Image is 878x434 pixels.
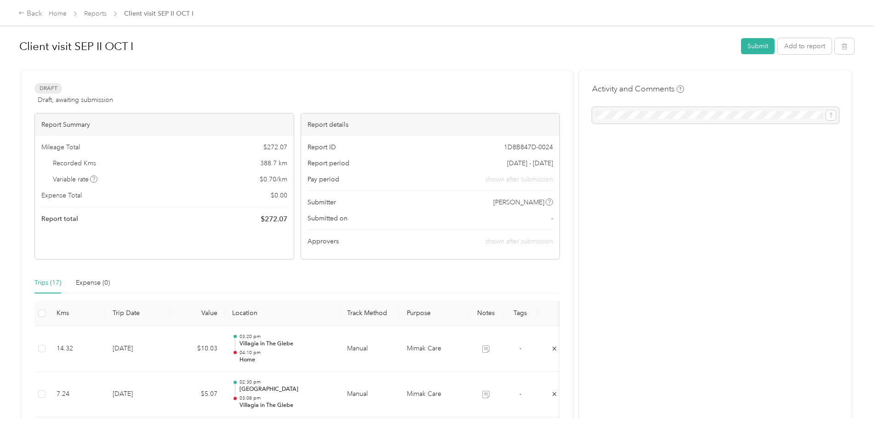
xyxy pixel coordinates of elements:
span: - [519,390,521,398]
span: $ 0.00 [271,191,287,200]
td: 14.32 [49,326,105,372]
th: Tags [503,301,537,326]
td: [DATE] [105,326,170,372]
p: [GEOGRAPHIC_DATA] [239,385,332,394]
span: Approvers [308,237,339,246]
div: Report Summary [35,113,294,136]
td: $10.03 [170,326,225,372]
span: Pay period [308,175,339,184]
p: Home [239,356,332,364]
th: Notes [468,301,503,326]
td: [DATE] [105,372,170,417]
th: Purpose [399,301,468,326]
p: Villagia in The Glebe [239,401,332,410]
span: Mileage Total [41,142,80,152]
td: Manual [340,326,399,372]
p: 02:30 pm [239,379,332,385]
span: [DATE] - [DATE] [507,158,553,168]
button: Submit [741,38,775,54]
span: Draft [34,83,62,94]
p: 03:08 pm [239,395,332,401]
span: $ 272.07 [261,214,287,225]
p: 03:20 pm [239,333,332,340]
a: Reports [84,10,107,17]
h1: Client visit SEP II OCT I [19,35,735,57]
h4: Activity and Comments [592,83,684,95]
span: Client visit SEP II OCT I [124,9,194,18]
span: Report period [308,158,349,168]
p: 04:10 pm [239,349,332,356]
span: Expense Total [41,191,82,200]
td: Manual [340,372,399,417]
span: 388.7 km [260,158,287,168]
td: $5.07 [170,372,225,417]
div: Back [18,8,42,19]
span: Recorded Kms [53,158,96,168]
td: 7.24 [49,372,105,417]
a: Home [49,10,67,17]
p: Villagia in The Glebe [239,340,332,348]
span: Submitter [308,197,336,207]
span: Variable rate [53,175,98,184]
span: [PERSON_NAME] [493,197,544,207]
td: Mimak Care [399,326,468,372]
span: shown after submission [485,175,553,184]
span: $ 0.70 / km [260,175,287,184]
span: Draft, awaiting submission [38,95,113,105]
span: $ 272.07 [263,142,287,152]
span: - [519,344,521,352]
button: Add to report [778,38,832,54]
span: shown after submission [485,237,553,245]
span: Submitted on [308,214,348,223]
th: Track Method [340,301,399,326]
div: Trips (17) [34,278,61,288]
span: 1D8B847D-0024 [504,142,553,152]
th: Value [170,301,225,326]
span: Report total [41,214,78,224]
div: Report details [301,113,560,136]
th: Trip Date [105,301,170,326]
th: Location [225,301,340,326]
span: - [551,214,553,223]
td: Mimak Care [399,372,468,417]
th: Kms [49,301,105,326]
span: Report ID [308,142,336,152]
div: Expense (0) [76,278,110,288]
iframe: Everlance-gr Chat Button Frame [827,383,878,434]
